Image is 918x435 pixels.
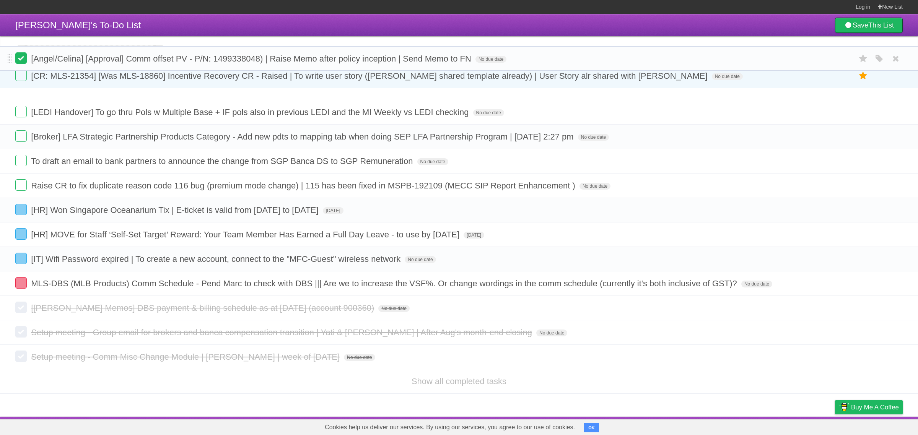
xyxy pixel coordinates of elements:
a: Suggest a feature [855,419,903,433]
span: To draft an email to bank partners to announce the change from SGP Banca DS to SGP Remuneration [31,156,415,166]
span: [CR: MLS-21354] [Was MLS-18860] Incentive Recovery CR - Raised | To write user story ([PERSON_NAM... [31,71,709,81]
a: SaveThis List [835,18,903,33]
a: Developers [758,419,789,433]
label: Done [15,130,27,142]
span: No due date [344,354,375,361]
label: Done [15,155,27,166]
span: Setup meeting - Group email for brokers and banca compensation transition | Yati & [PERSON_NAME] ... [31,328,534,337]
label: Done [15,179,27,191]
span: No due date [712,73,743,80]
span: MLS-DBS (MLB Products) Comm Schedule - Pend Marc to check with DBS ||| Are we to increase the VSF... [31,279,739,288]
span: [DATE] [464,232,484,239]
span: Setup meeting - Comm Misc Change Module | [PERSON_NAME] | week of [DATE] [31,352,342,362]
button: OK [584,423,599,432]
label: Star task [856,52,871,65]
a: Privacy [825,419,845,433]
label: Done [15,228,27,240]
label: Done [15,253,27,264]
span: [[PERSON_NAME] Memos] DBS payment & billing schedule as at [DATE] (account 900360) [31,303,376,313]
span: No due date [475,56,506,63]
span: Raise CR to fix duplicate reason code 116 bug (premium mode change) | 115 has been fixed in MSPB-... [31,181,577,190]
span: [Broker] LFA Strategic Partnership Products Category - Add new pdts to mapping tab when doing SEP... [31,132,576,141]
label: Done [15,302,27,313]
label: Done [15,351,27,362]
a: Terms [799,419,816,433]
span: No due date [741,281,772,287]
span: [LEDI Handover] To go thru Pols w Multiple Base + IF pols also in previous LEDI and the MI Weekly... [31,107,470,117]
a: About [733,419,749,433]
label: Done [15,52,27,64]
span: [DATE] [323,207,343,214]
span: No due date [578,134,609,141]
span: Cookies help us deliver our services. By using our services, you agree to our use of cookies. [317,420,583,435]
span: Buy me a coffee [851,401,899,414]
span: No due date [405,256,436,263]
a: Show all completed tasks [412,377,506,386]
span: No due date [473,109,504,116]
label: Done [15,70,27,81]
span: [HR] MOVE for Staff ‘Self-Set Target’ Reward: Your Team Member Has Earned a Full Day Leave - to u... [31,230,461,239]
span: No due date [579,183,610,190]
img: Buy me a coffee [839,401,849,414]
span: No due date [536,329,567,336]
label: Done [15,204,27,215]
label: Done [15,106,27,117]
span: No due date [417,158,448,165]
span: [Angel/Celina] [Approval] Comm offset PV - P/N: 1499338048) | Raise Memo after policy inception |... [31,54,473,63]
span: [HR] Won Singapore Oceanarium Tix | E-ticket is valid from [DATE] to [DATE] [31,205,321,215]
label: Star task [856,70,871,82]
span: [PERSON_NAME]'s To-Do List [15,20,141,30]
label: Done [15,326,27,338]
span: [IT] Wifi Password expired | To create a new account, connect to the "MFC-Guest" wireless network [31,254,402,264]
a: Buy me a coffee [835,400,903,414]
b: This List [868,21,894,29]
span: No due date [378,305,409,312]
label: Done [15,277,27,289]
